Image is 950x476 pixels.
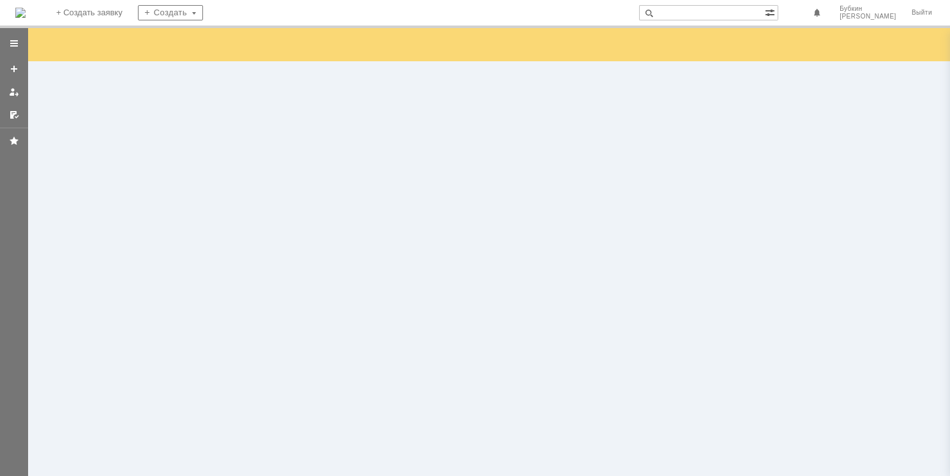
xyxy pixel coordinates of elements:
span: Расширенный поиск [765,6,778,18]
div: Создать [138,5,203,20]
img: logo [15,8,26,18]
span: [PERSON_NAME] [840,13,896,20]
a: Мои заявки [4,82,24,102]
a: Создать заявку [4,59,24,79]
a: Перейти на домашнюю страницу [15,8,26,18]
a: Мои согласования [4,105,24,125]
span: Бубкин [840,5,896,13]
